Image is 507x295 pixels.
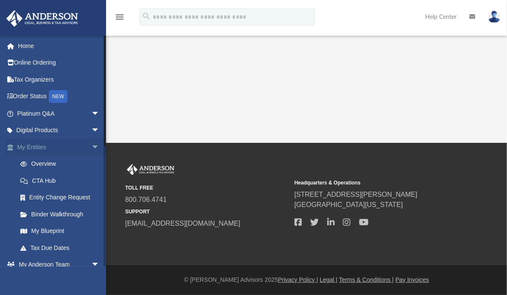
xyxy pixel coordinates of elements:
span: arrow_drop_down [91,139,108,156]
a: Home [6,37,112,54]
a: Tax Due Dates [12,239,112,256]
a: Binder Walkthrough [12,206,112,223]
small: TOLL FREE [125,184,289,192]
a: Terms & Conditions | [339,276,394,283]
div: © [PERSON_NAME] Advisors 2025 [106,275,507,284]
a: My Blueprint [12,223,108,240]
i: menu [115,12,125,22]
i: search [142,11,151,21]
img: Anderson Advisors Platinum Portal [125,164,176,175]
a: Overview [12,156,112,173]
span: arrow_drop_down [91,256,108,274]
a: Digital Productsarrow_drop_down [6,122,112,139]
img: User Pic [488,11,501,23]
span: arrow_drop_down [91,122,108,139]
a: Privacy Policy | [278,276,318,283]
a: 800.706.4741 [125,196,167,203]
a: Order StatusNEW [6,88,112,105]
img: Anderson Advisors Platinum Portal [4,10,81,27]
a: menu [115,16,125,22]
a: [STREET_ADDRESS][PERSON_NAME] [294,191,417,198]
small: SUPPORT [125,208,289,216]
span: arrow_drop_down [91,105,108,122]
a: Legal | [320,276,338,283]
div: NEW [49,90,67,103]
small: Headquarters & Operations [294,179,458,187]
a: Online Ordering [6,54,112,71]
a: [EMAIL_ADDRESS][DOMAIN_NAME] [125,220,240,227]
a: Tax Organizers [6,71,112,88]
a: Platinum Q&Aarrow_drop_down [6,105,112,122]
a: [GEOGRAPHIC_DATA][US_STATE] [294,201,403,208]
a: Pay Invoices [395,276,429,283]
a: CTA Hub [12,172,112,189]
a: My Anderson Teamarrow_drop_down [6,256,108,273]
a: Entity Change Request [12,189,112,206]
a: My Entitiesarrow_drop_down [6,139,112,156]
